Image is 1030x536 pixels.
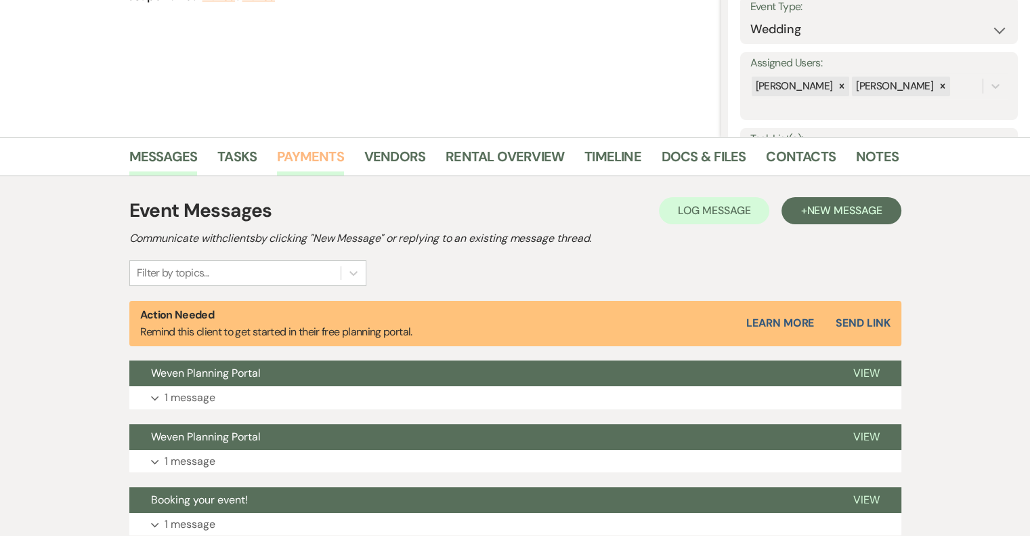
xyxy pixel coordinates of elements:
div: Filter by topics... [137,265,209,281]
button: Booking your event! [129,487,832,513]
button: 1 message [129,513,901,536]
h2: Communicate with clients by clicking "New Message" or replying to an existing message thread. [129,230,901,247]
a: Notes [856,146,899,176]
h1: Event Messages [129,197,272,225]
a: Payments [277,146,344,176]
a: Rental Overview [446,146,564,176]
a: Messages [129,146,198,176]
span: Booking your event! [151,493,248,507]
label: Assigned Users: [750,54,1008,73]
strong: Action Needed [140,308,215,322]
button: View [832,360,901,386]
span: View [853,366,880,380]
span: View [853,493,880,507]
a: Vendors [364,146,425,176]
span: Weven Planning Portal [151,430,261,444]
label: Task List(s): [750,129,1008,149]
p: 1 message [165,453,215,470]
button: Weven Planning Portal [129,360,832,386]
a: Docs & Files [662,146,746,176]
p: 1 message [165,516,215,533]
button: 1 message [129,386,901,409]
span: View [853,430,880,444]
span: Log Message [678,203,750,218]
button: Weven Planning Portal [129,424,832,450]
div: [PERSON_NAME] [852,77,935,96]
p: Remind this client to get started in their free planning portal. [140,306,412,341]
span: Weven Planning Portal [151,366,261,380]
a: Learn More [746,315,814,331]
span: New Message [807,203,882,218]
button: +New Message [781,197,901,224]
a: Tasks [217,146,257,176]
div: [PERSON_NAME] [752,77,835,96]
button: 1 message [129,450,901,473]
button: View [832,424,901,450]
button: Log Message [659,197,769,224]
p: 1 message [165,389,215,407]
button: Send Link [836,318,890,329]
button: View [832,487,901,513]
a: Contacts [766,146,836,176]
a: Timeline [584,146,641,176]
